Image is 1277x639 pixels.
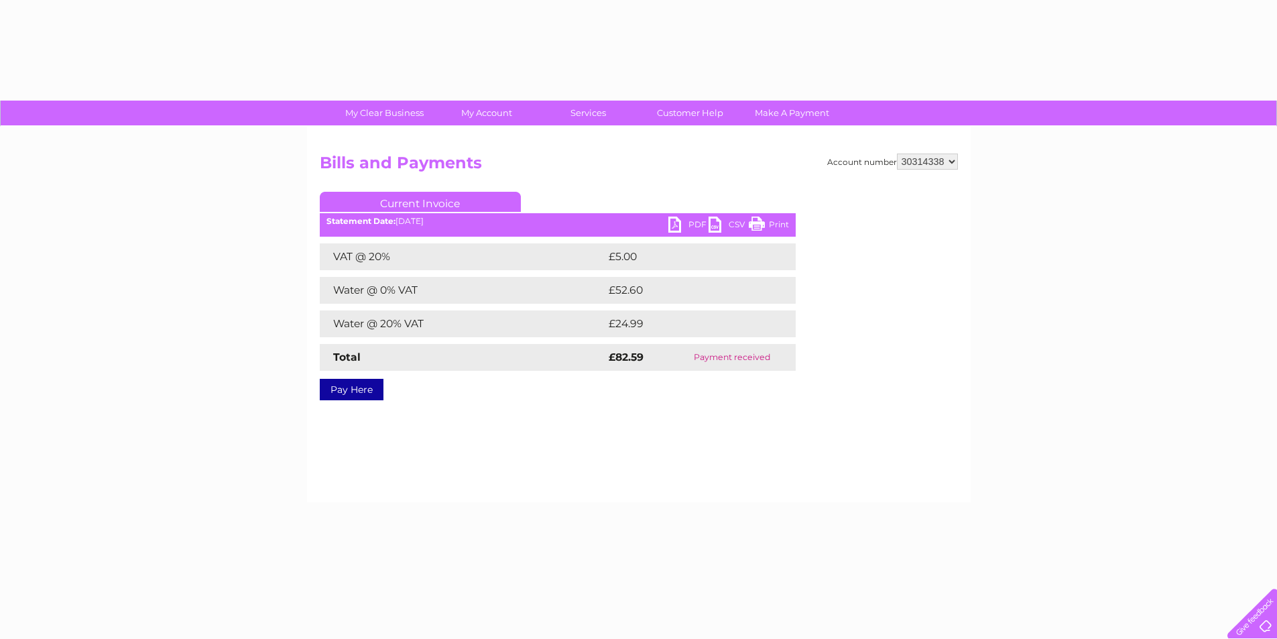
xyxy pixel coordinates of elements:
[605,243,765,270] td: £5.00
[749,217,789,236] a: Print
[605,277,769,304] td: £52.60
[320,379,383,400] a: Pay Here
[431,101,542,125] a: My Account
[609,351,644,363] strong: £82.59
[320,310,605,337] td: Water @ 20% VAT
[668,217,709,236] a: PDF
[827,154,958,170] div: Account number
[333,351,361,363] strong: Total
[320,217,796,226] div: [DATE]
[668,344,795,371] td: Payment received
[320,243,605,270] td: VAT @ 20%
[320,154,958,179] h2: Bills and Payments
[320,277,605,304] td: Water @ 0% VAT
[635,101,745,125] a: Customer Help
[737,101,847,125] a: Make A Payment
[326,216,396,226] b: Statement Date:
[533,101,644,125] a: Services
[320,192,521,212] a: Current Invoice
[605,310,770,337] td: £24.99
[709,217,749,236] a: CSV
[329,101,440,125] a: My Clear Business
